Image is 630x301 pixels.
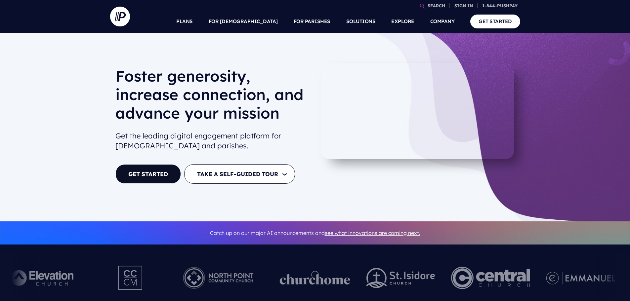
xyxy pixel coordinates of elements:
img: pp_logos_1 [280,271,351,285]
a: COMPANY [430,10,455,33]
img: Pushpay_Logo__CCM [105,260,157,296]
a: FOR [DEMOGRAPHIC_DATA] [209,10,278,33]
img: Central Church Henderson NV [451,260,530,296]
a: GET STARTED [115,164,181,184]
a: EXPLORE [391,10,414,33]
a: PLANS [176,10,193,33]
h2: Get the leading digital engagement platform for [DEMOGRAPHIC_DATA] and parishes. [115,128,310,154]
img: pp_logos_2 [366,268,435,288]
h1: Foster generosity, increase connection, and advance your mission [115,67,310,128]
a: see what innovations are coming next. [325,230,420,236]
a: FOR PARISHES [294,10,330,33]
p: Catch up on our major AI announcements and [115,226,515,241]
a: SOLUTIONS [346,10,376,33]
a: GET STARTED [470,15,520,28]
img: Pushpay_Logo__NorthPoint [173,260,264,296]
button: TAKE A SELF-GUIDED TOUR [184,164,295,184]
